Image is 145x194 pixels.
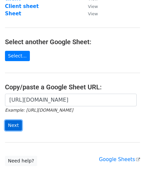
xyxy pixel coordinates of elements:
iframe: Chat Widget [112,162,145,194]
h4: Select another Google Sheet: [5,38,140,46]
a: Client sheet [5,3,39,9]
h4: Copy/paste a Google Sheet URL: [5,83,140,91]
small: View [88,11,98,16]
small: Example: [URL][DOMAIN_NAME] [5,108,73,113]
a: Sheet [5,11,21,17]
input: Paste your Google Sheet URL here [5,94,137,106]
a: Need help? [5,156,37,166]
input: Next [5,120,22,131]
a: View [81,3,98,9]
a: Google Sheets [99,156,140,162]
a: View [81,11,98,17]
small: View [88,4,98,9]
a: Select... [5,51,30,61]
